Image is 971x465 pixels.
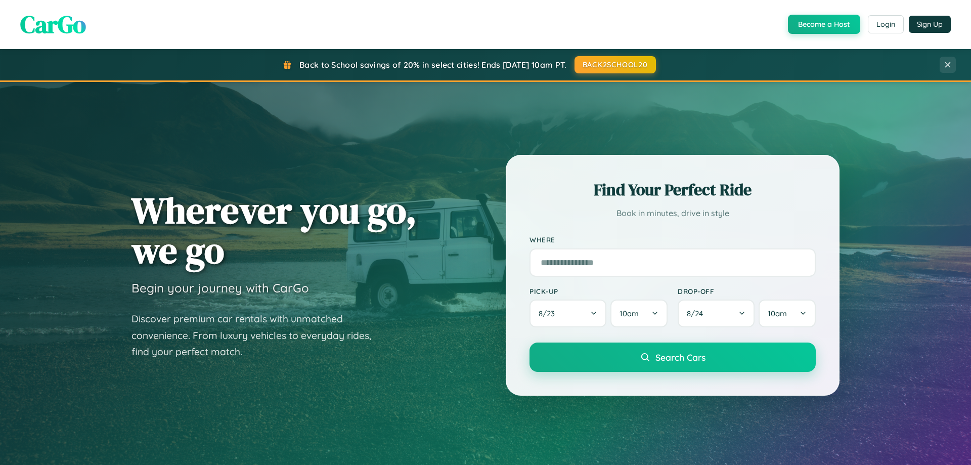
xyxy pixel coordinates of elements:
span: 8 / 24 [687,309,708,318]
button: 8/24 [678,300,755,327]
label: Drop-off [678,287,816,295]
button: Become a Host [788,15,860,34]
h2: Find Your Perfect Ride [529,179,816,201]
p: Discover premium car rentals with unmatched convenience. From luxury vehicles to everyday rides, ... [131,311,384,360]
button: 10am [610,300,668,327]
button: 10am [759,300,816,327]
span: 10am [768,309,787,318]
button: BACK2SCHOOL20 [575,56,656,73]
span: CarGo [20,8,86,41]
label: Where [529,236,816,244]
button: Sign Up [909,16,951,33]
span: 8 / 23 [539,309,560,318]
h3: Begin your journey with CarGo [131,280,309,295]
span: Back to School savings of 20% in select cities! Ends [DATE] 10am PT. [299,60,566,70]
h1: Wherever you go, we go [131,190,417,270]
p: Book in minutes, drive in style [529,206,816,221]
button: Search Cars [529,343,816,372]
span: Search Cars [655,352,705,363]
label: Pick-up [529,287,668,295]
span: 10am [620,309,639,318]
button: Login [868,15,904,33]
button: 8/23 [529,300,606,327]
